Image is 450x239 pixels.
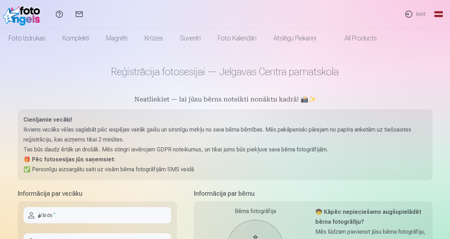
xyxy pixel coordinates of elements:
[18,189,177,199] h5: Informācija par vecāku
[325,28,385,48] a: All products
[98,28,136,48] a: Magnēti
[265,28,325,48] a: Atslēgu piekariņi
[315,209,421,225] strong: 🧒 Kāpēc nepieciešams augšupielādēt bērna fotogrāfiju?
[136,28,172,48] a: Krūzes
[18,65,433,78] h1: Reģistrācija fotosesijai — Jelgavas Centra pamatskola
[209,28,265,48] a: Foto kalendāri
[200,207,311,216] div: Bērna fotogrāfija
[194,189,433,199] h5: Informācija par bērnu
[172,28,209,48] a: Suvenīri
[54,28,98,48] a: Komplekti
[3,3,44,26] img: /fa1
[23,125,427,145] p: Ikviens vecāks vēlas saglabāt pēc iespējas vairāk gaišu un sirsnīgu mirkļu no sava bērna bērnības...
[23,145,427,155] p: Tas būs daudz ērtāk un drošāk. Mēs stingri ievērojam GDPR noteikumus, un tikai jums būs piekļuve ...
[23,165,427,174] p: ✅ Personīgu aizsargātu saiti uz visām bērna fotogrāfijām SMS veidā
[23,156,115,163] strong: 🎁 Pēc fotosesijas jūs saņemsiet:
[18,95,433,105] h5: Neatliekiet — lai jūsu bērns noteikti nonāktu kadrā! 📸✨
[23,116,72,123] strong: Cienījamie vecāki!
